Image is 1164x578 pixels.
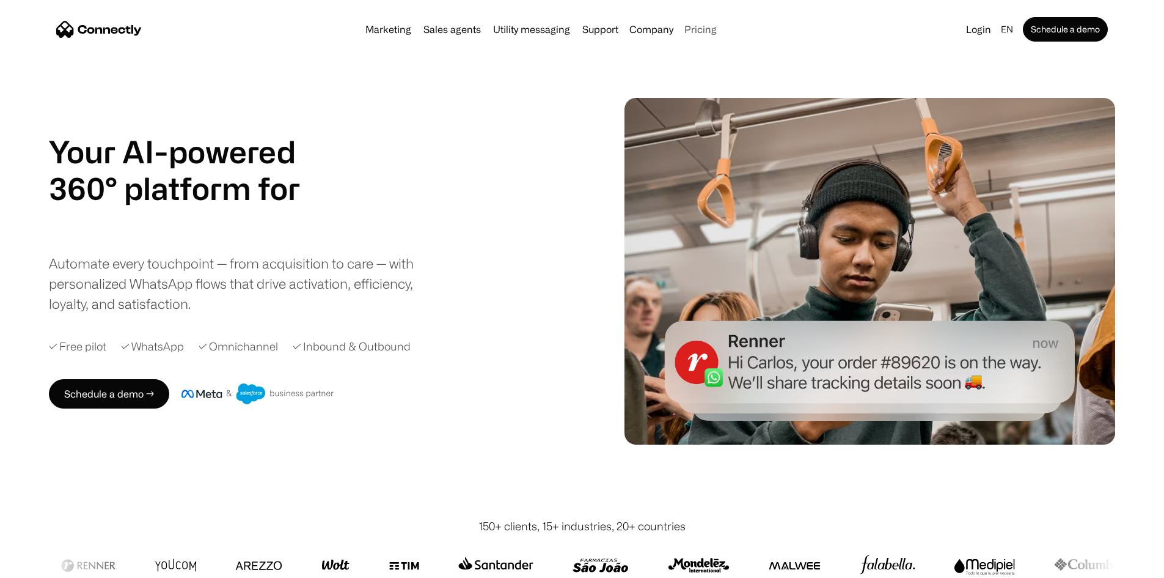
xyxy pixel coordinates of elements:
[488,24,575,34] a: Utility messaging
[626,21,677,38] div: Company
[181,383,334,404] img: Meta and Salesforce business partner badge.
[361,24,416,34] a: Marketing
[961,21,996,38] a: Login
[56,20,142,39] a: home
[1001,21,1013,38] div: en
[49,253,434,314] div: Automate every touchpoint — from acquisition to care — with personalized WhatsApp flows that driv...
[49,379,169,409] a: Schedule a demo →
[121,338,184,355] div: ✓ WhatsApp
[49,133,330,207] h1: Your AI-powered 360° platform for
[49,338,106,355] div: ✓ Free pilot
[419,24,486,34] a: Sales agents
[293,338,411,355] div: ✓ Inbound & Outbound
[12,555,73,574] aside: Language selected: English
[24,557,73,574] ul: Language list
[1023,17,1108,42] a: Schedule a demo
[49,207,330,243] div: carousel
[996,21,1020,38] div: en
[679,24,722,34] a: Pricing
[577,24,623,34] a: Support
[199,338,278,355] div: ✓ Omnichannel
[478,518,686,535] div: 150+ clients, 15+ industries, 20+ countries
[629,21,673,38] div: Company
